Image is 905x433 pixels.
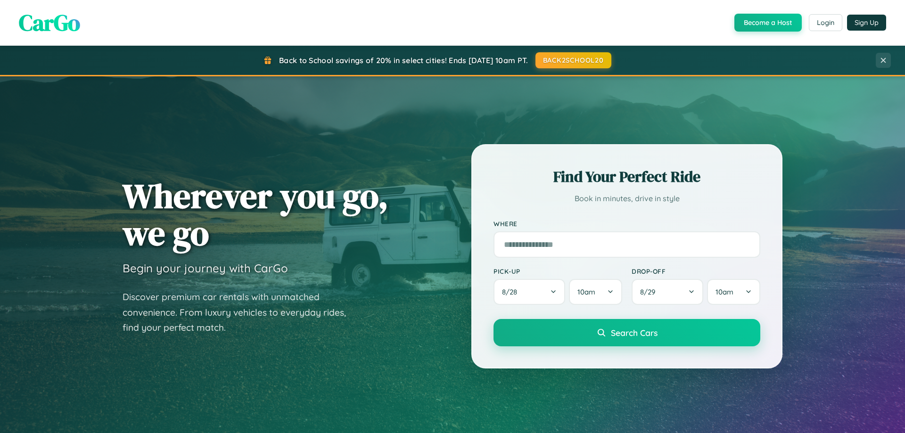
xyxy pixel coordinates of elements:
button: 10am [569,279,622,305]
h3: Begin your journey with CarGo [123,261,288,275]
button: Search Cars [494,319,760,346]
span: 10am [716,287,733,296]
label: Where [494,220,760,228]
button: Sign Up [847,15,886,31]
label: Pick-up [494,267,622,275]
span: Back to School savings of 20% in select cities! Ends [DATE] 10am PT. [279,56,528,65]
p: Book in minutes, drive in style [494,192,760,205]
h1: Wherever you go, we go [123,177,388,252]
button: 8/29 [632,279,703,305]
label: Drop-off [632,267,760,275]
button: 8/28 [494,279,565,305]
span: 8 / 28 [502,287,522,296]
span: 8 / 29 [640,287,660,296]
span: Search Cars [611,327,658,338]
h2: Find Your Perfect Ride [494,166,760,187]
span: CarGo [19,7,80,38]
button: BACK2SCHOOL20 [535,52,611,68]
button: 10am [707,279,760,305]
button: Become a Host [734,14,802,32]
button: Login [809,14,842,31]
p: Discover premium car rentals with unmatched convenience. From luxury vehicles to everyday rides, ... [123,289,358,335]
span: 10am [577,287,595,296]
